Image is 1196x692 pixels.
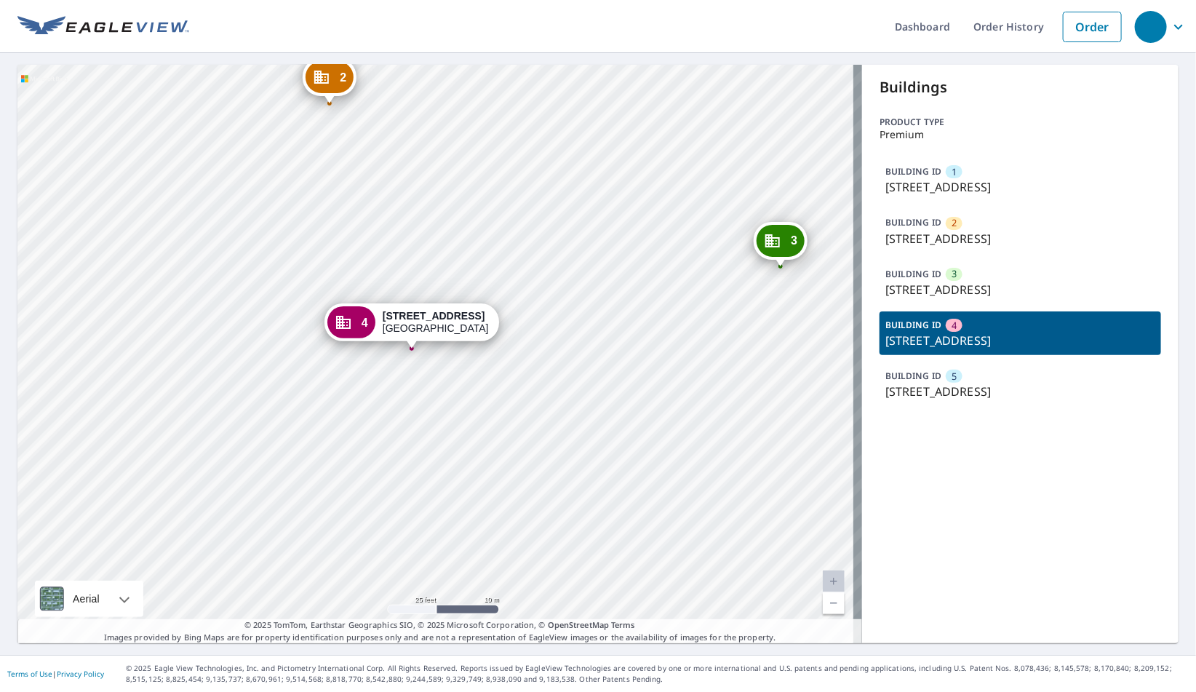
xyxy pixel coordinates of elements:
p: Buildings [880,76,1161,98]
span: 3 [791,235,797,246]
span: 4 [362,317,368,328]
img: EV Logo [17,16,189,38]
strong: [STREET_ADDRESS] [383,310,485,322]
p: BUILDING ID [885,268,941,280]
span: 5 [952,370,957,383]
p: [STREET_ADDRESS] [885,383,1155,400]
div: Dropped pin, building 2, Commercial property, 1352 Oak View Cir Rohnert Park, CA 94928 [303,58,356,103]
p: BUILDING ID [885,319,941,331]
p: | [7,669,104,678]
a: Order [1063,12,1122,42]
p: © 2025 Eagle View Technologies, Inc. and Pictometry International Corp. All Rights Reserved. Repo... [126,663,1189,685]
p: Product type [880,116,1161,129]
span: 2 [952,216,957,230]
div: [GEOGRAPHIC_DATA] [383,310,489,335]
div: Aerial [68,581,104,617]
p: BUILDING ID [885,216,941,228]
span: 3 [952,267,957,281]
span: 2 [340,72,346,83]
p: BUILDING ID [885,370,941,382]
a: Current Level 20, Zoom Out [823,592,845,614]
a: Current Level 20, Zoom In Disabled [823,570,845,592]
div: Aerial [35,581,143,617]
a: Privacy Policy [57,669,104,679]
a: Terms of Use [7,669,52,679]
p: [STREET_ADDRESS] [885,230,1155,247]
p: Images provided by Bing Maps are for property identification purposes only and are not a represen... [17,619,862,643]
div: Dropped pin, building 4, Commercial property, 1356 Oak View Cir Rohnert Park, CA 94928 [324,303,499,349]
p: [STREET_ADDRESS] [885,332,1155,349]
p: [STREET_ADDRESS] [885,178,1155,196]
a: Terms [611,619,635,630]
a: OpenStreetMap [548,619,609,630]
p: BUILDING ID [885,165,941,178]
div: Dropped pin, building 3, Commercial property, 1354 Oak View Cir Rohnert Park, CA 94928 [754,222,808,267]
span: 4 [952,319,957,333]
p: Premium [880,129,1161,140]
p: [STREET_ADDRESS] [885,281,1155,298]
span: © 2025 TomTom, Earthstar Geographics SIO, © 2025 Microsoft Corporation, © [244,619,635,632]
span: 1 [952,165,957,179]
